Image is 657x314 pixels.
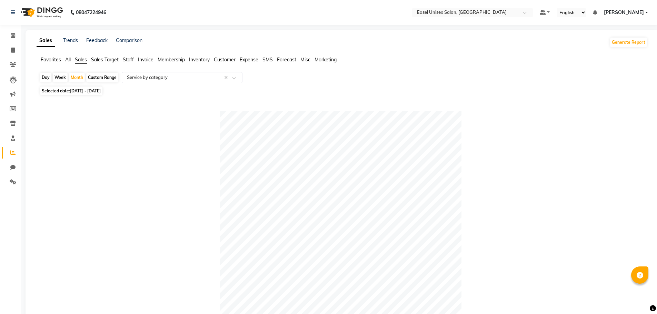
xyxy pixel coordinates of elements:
img: logo [18,3,65,22]
span: Inventory [189,57,210,63]
div: Month [69,73,85,82]
span: Misc [300,57,310,63]
button: Generate Report [610,38,647,47]
a: Feedback [86,37,108,43]
a: Trends [63,37,78,43]
div: Day [40,73,51,82]
span: Marketing [315,57,337,63]
b: 08047224946 [76,3,106,22]
span: Membership [158,57,185,63]
span: Clear all [224,74,230,81]
span: Favorites [41,57,61,63]
div: Week [53,73,68,82]
span: SMS [262,57,273,63]
a: Comparison [116,37,142,43]
span: Customer [214,57,236,63]
span: Staff [123,57,134,63]
span: Sales Target [91,57,119,63]
span: Expense [240,57,258,63]
span: Sales [75,57,87,63]
span: Forecast [277,57,296,63]
div: Custom Range [86,73,118,82]
span: Selected date: [40,87,102,95]
span: [PERSON_NAME] [604,9,644,16]
span: Invoice [138,57,153,63]
span: All [65,57,71,63]
span: [DATE] - [DATE] [70,88,101,93]
a: Sales [37,34,55,47]
iframe: chat widget [628,286,650,307]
